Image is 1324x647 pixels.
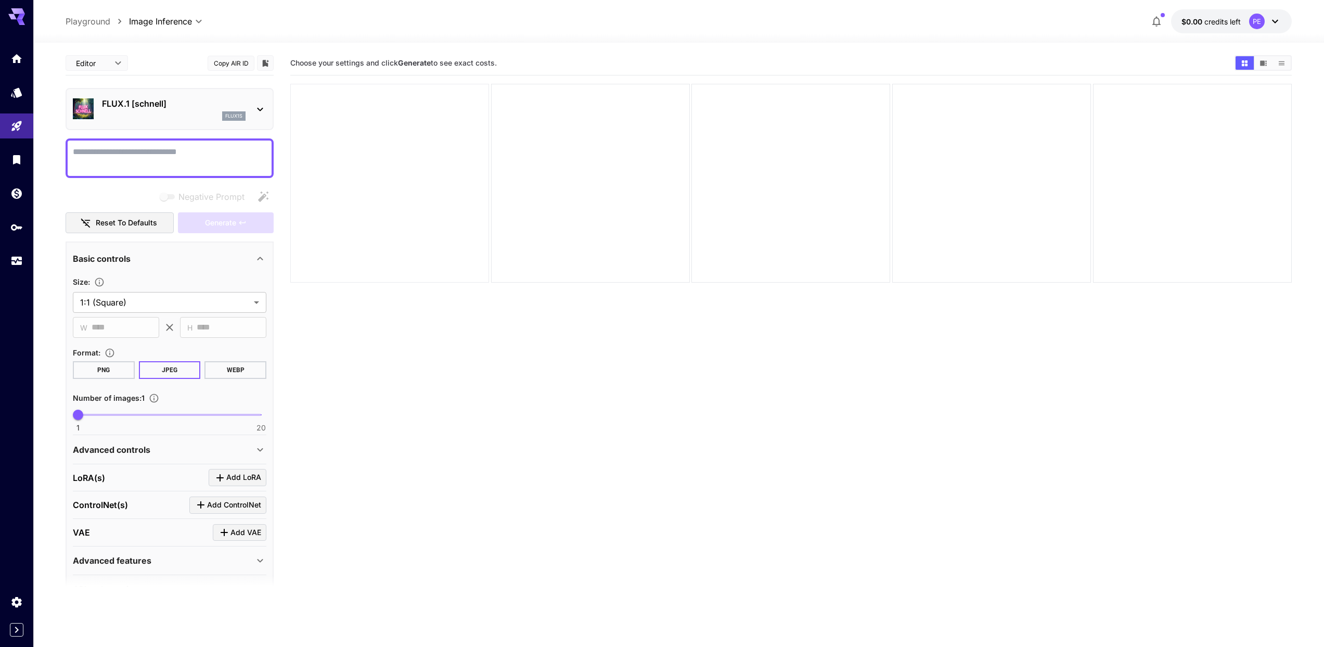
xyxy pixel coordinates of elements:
span: H [187,322,192,334]
button: Show images in video view [1254,56,1272,70]
span: Add LoRA [226,471,261,484]
div: $0.00 [1181,16,1241,27]
p: flux1s [225,112,242,120]
button: PNG [73,361,135,379]
p: FLUX.1 [schnell] [102,97,246,110]
span: Image Inference [129,15,192,28]
button: WEBP [204,361,266,379]
div: Show images in grid viewShow images in video viewShow images in list view [1235,55,1292,71]
div: Library [10,153,23,166]
span: credits left [1204,17,1241,26]
div: API Keys [10,221,23,234]
p: LoRA(s) [73,472,105,484]
b: Generate [398,58,431,67]
p: Basic controls [73,252,131,265]
div: Basic controls [73,246,266,271]
p: Advanced features [73,554,151,567]
div: FLUX.1 [schnell]flux1s [73,93,266,125]
span: Editor [76,58,108,69]
span: Format : [73,348,100,357]
span: Add VAE [230,526,261,539]
button: Expand sidebar [10,623,23,637]
button: Reset to defaults [66,212,174,234]
span: W [80,322,87,334]
div: Usage [10,255,23,268]
div: PE [1249,14,1265,29]
button: Copy AIR ID [208,56,254,71]
button: JPEG [139,361,201,379]
span: Number of images : 1 [73,394,145,402]
button: Click to add LoRA [209,469,266,486]
button: Adjust the dimensions of the generated image by specifying its width and height in pixels, or sel... [90,277,109,287]
span: Negative Prompt [178,191,245,203]
p: ControlNet(s) [73,499,128,511]
button: Add to library [261,57,270,69]
button: Click to add VAE [213,524,266,541]
span: 1 [76,423,80,433]
span: Choose your settings and click to see exact costs. [290,58,497,67]
div: Settings [10,595,23,608]
button: Specify how many images to generate in a single request. Each image generation will be charged se... [145,393,163,403]
div: Home [10,52,23,65]
button: Click to add ControlNet [189,497,266,514]
span: Size : [73,277,90,286]
button: Choose the file format for the output image. [100,348,119,358]
p: Advanced controls [73,443,150,456]
div: Advanced features [73,548,266,573]
span: Negative prompts are not compatible with the selected model. [158,190,253,203]
div: Playground [10,120,23,133]
button: $0.00PE [1171,9,1292,33]
a: Playground [66,15,110,28]
button: Show images in list view [1272,56,1291,70]
span: Add ControlNet [207,499,261,512]
div: Advanced controls [73,437,266,462]
span: $0.00 [1181,17,1204,26]
button: Show images in grid view [1236,56,1254,70]
div: Models [10,86,23,99]
div: Wallet [10,187,23,200]
p: VAE [73,526,90,539]
span: 1:1 (Square) [80,296,250,309]
span: 20 [256,423,266,433]
nav: breadcrumb [66,15,129,28]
